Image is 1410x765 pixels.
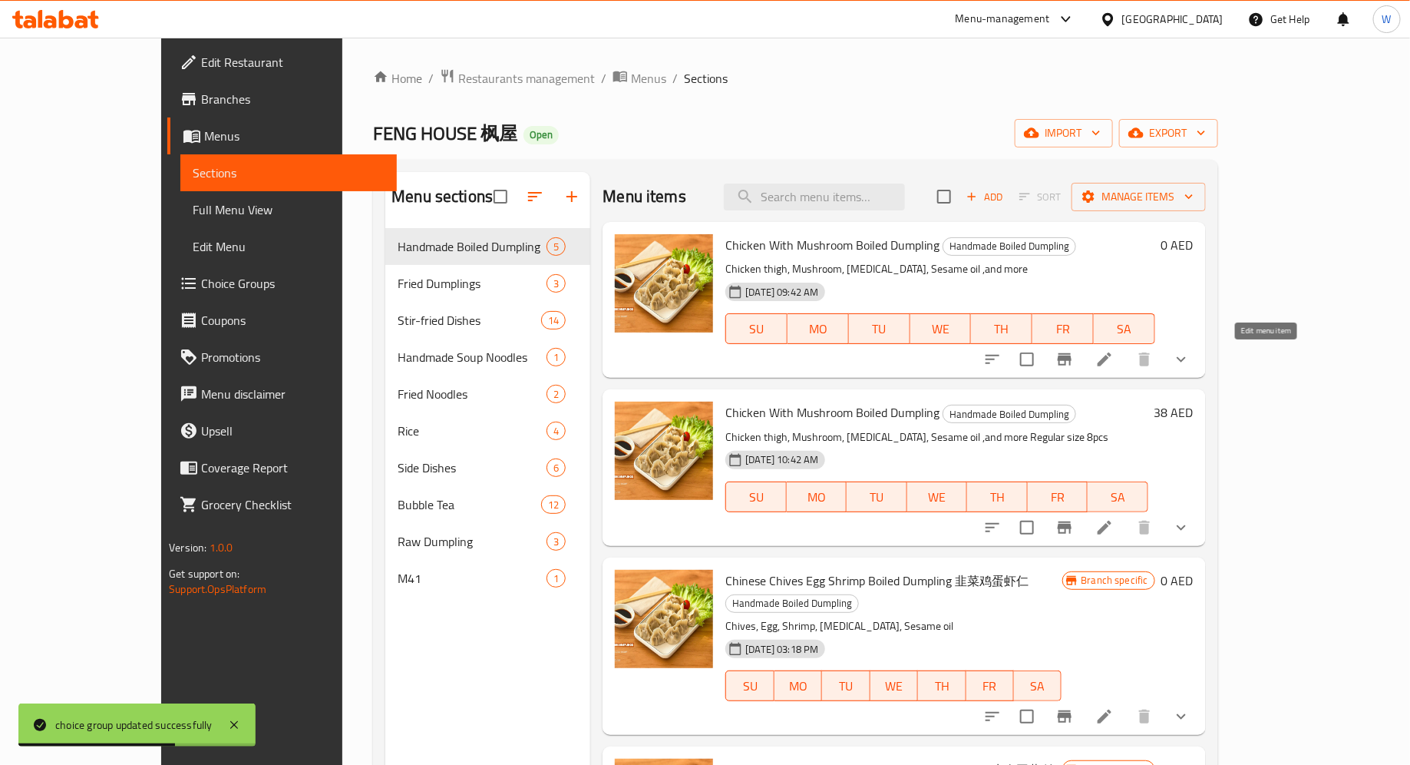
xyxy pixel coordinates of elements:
span: 4 [547,424,565,439]
span: WE [913,486,961,508]
button: show more [1163,698,1200,735]
span: Bubble Tea [398,495,541,514]
nav: breadcrumb [373,68,1217,88]
a: Support.OpsPlatform [169,579,266,599]
span: Raw Dumpling [398,532,546,551]
button: WE [910,313,972,344]
span: W [1382,11,1392,28]
a: Grocery Checklist [167,486,397,523]
span: Branches [201,90,385,108]
span: SU [732,675,768,697]
span: SU [732,486,780,508]
span: Edit Menu [193,237,385,256]
span: [DATE] 03:18 PM [739,642,824,657]
div: Handmade Soup Noodles [398,348,546,366]
button: SA [1088,482,1147,512]
div: Rice4 [385,412,590,449]
span: WE [877,675,912,697]
button: TU [847,482,906,512]
button: TH [918,671,966,701]
button: TH [971,313,1032,344]
span: Sort sections [517,178,553,215]
div: Stir-fried Dishes14 [385,302,590,339]
svg: Show Choices [1172,350,1190,369]
span: 1 [547,571,565,586]
button: show more [1163,509,1200,546]
span: SA [1094,486,1141,508]
span: WE [916,318,966,340]
span: 6 [547,461,565,475]
button: delete [1126,509,1163,546]
div: Raw Dumpling3 [385,523,590,560]
div: Handmade Boiled Dumpling [725,594,859,613]
span: Manage items [1084,187,1194,207]
div: Handmade Boiled Dumpling [943,405,1076,423]
span: MO [781,675,816,697]
span: Select section first [1009,185,1072,209]
a: Coupons [167,302,397,339]
span: 1 [547,350,565,365]
span: FR [1039,318,1088,340]
div: Bubble Tea12 [385,486,590,523]
div: Rice [398,422,546,440]
span: Menus [631,69,666,88]
button: TU [822,671,870,701]
button: delete [1126,341,1163,378]
span: Select to update [1011,700,1043,733]
button: WE [907,482,967,512]
div: Fried Noodles2 [385,376,590,412]
a: Restaurants management [440,68,595,88]
span: import [1027,124,1101,143]
p: Chicken thigh, Mushroom, [MEDICAL_DATA], Sesame oil ,and more [725,260,1154,279]
span: 1.0.0 [210,538,233,558]
span: Version: [169,538,206,558]
button: TU [849,313,910,344]
span: TU [853,486,900,508]
span: Upsell [201,422,385,440]
span: 12 [542,498,565,512]
span: Sections [684,69,728,88]
span: TH [973,486,1021,508]
span: 14 [542,313,565,328]
button: SA [1014,671,1062,701]
button: TH [967,482,1027,512]
span: 3 [547,277,565,291]
button: WE [870,671,918,701]
h6: 38 AED [1154,402,1194,423]
div: Handmade Soup Noodles1 [385,339,590,376]
span: FR [1034,486,1081,508]
span: TH [977,318,1026,340]
span: SU [732,318,781,340]
div: items [546,274,566,293]
button: MO [788,313,849,344]
button: SU [725,482,786,512]
span: Restaurants management [458,69,595,88]
span: SA [1100,318,1149,340]
span: Full Menu View [193,200,385,219]
div: Fried Dumplings3 [385,265,590,302]
span: Sections [193,164,385,182]
button: export [1119,119,1218,147]
a: Upsell [167,412,397,449]
h6: 0 AED [1161,234,1194,256]
div: Menu-management [956,10,1050,28]
button: Add section [553,178,590,215]
button: Branch-specific-item [1046,341,1083,378]
div: Side Dishes [398,459,546,477]
div: items [546,237,566,256]
span: SA [1020,675,1055,697]
span: M41 [398,569,546,588]
button: SU [725,313,788,344]
span: [DATE] 10:42 AM [739,452,824,467]
h2: Menu sections [391,185,493,208]
p: Chives, Egg, Shrimp, [MEDICAL_DATA], Sesame oil [725,617,1062,636]
button: sort-choices [974,341,1011,378]
div: choice group updated successfully [55,717,213,734]
span: Chinese Chives Egg Shrimp Boiled Dumpling 韭菜鸡蛋虾仁 [725,569,1029,592]
span: Handmade Boiled Dumpling [726,594,858,612]
span: 2 [547,387,565,402]
span: Chicken With Mushroom Boiled Dumpling [725,401,939,424]
button: delete [1126,698,1163,735]
button: sort-choices [974,698,1011,735]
